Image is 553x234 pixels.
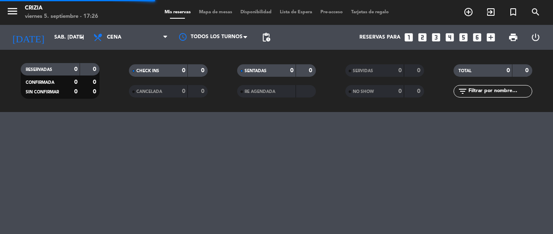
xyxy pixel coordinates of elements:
[398,68,402,73] strong: 0
[463,7,473,17] i: add_circle_outline
[472,32,483,43] i: looks_6
[107,34,121,40] span: Cena
[359,34,400,40] span: Reservas para
[25,4,98,12] div: Crizia
[525,68,530,73] strong: 0
[93,89,98,95] strong: 0
[182,88,185,94] strong: 0
[531,7,541,17] i: search
[245,90,275,94] span: RE AGENDADA
[6,28,50,46] i: [DATE]
[417,88,422,94] strong: 0
[524,25,547,50] div: LOG OUT
[444,32,455,43] i: looks_4
[160,10,195,15] span: Mis reservas
[6,5,19,17] i: menu
[417,32,428,43] i: looks_two
[93,66,98,72] strong: 0
[458,69,471,73] span: TOTAL
[398,88,402,94] strong: 0
[508,7,518,17] i: turned_in_not
[74,66,78,72] strong: 0
[26,90,59,94] span: SIN CONFIRMAR
[93,79,98,85] strong: 0
[353,90,374,94] span: NO SHOW
[353,69,373,73] span: SERVIDAS
[468,87,532,96] input: Filtrar por nombre...
[458,32,469,43] i: looks_5
[77,32,87,42] i: arrow_drop_down
[290,68,293,73] strong: 0
[261,32,271,42] span: pending_actions
[531,32,541,42] i: power_settings_new
[347,10,393,15] span: Tarjetas de regalo
[485,32,496,43] i: add_box
[26,68,52,72] span: RESERVADAS
[245,69,267,73] span: SENTADAS
[201,68,206,73] strong: 0
[136,69,159,73] span: CHECK INS
[74,89,78,95] strong: 0
[25,12,98,21] div: viernes 5. septiembre - 17:26
[417,68,422,73] strong: 0
[276,10,316,15] span: Lista de Espera
[6,5,19,20] button: menu
[403,32,414,43] i: looks_one
[182,68,185,73] strong: 0
[507,68,510,73] strong: 0
[201,88,206,94] strong: 0
[236,10,276,15] span: Disponibilidad
[316,10,347,15] span: Pre-acceso
[74,79,78,85] strong: 0
[309,68,314,73] strong: 0
[486,7,496,17] i: exit_to_app
[195,10,236,15] span: Mapa de mesas
[458,86,468,96] i: filter_list
[431,32,441,43] i: looks_3
[26,80,54,85] span: CONFIRMADA
[136,90,162,94] span: CANCELADA
[508,32,518,42] span: print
